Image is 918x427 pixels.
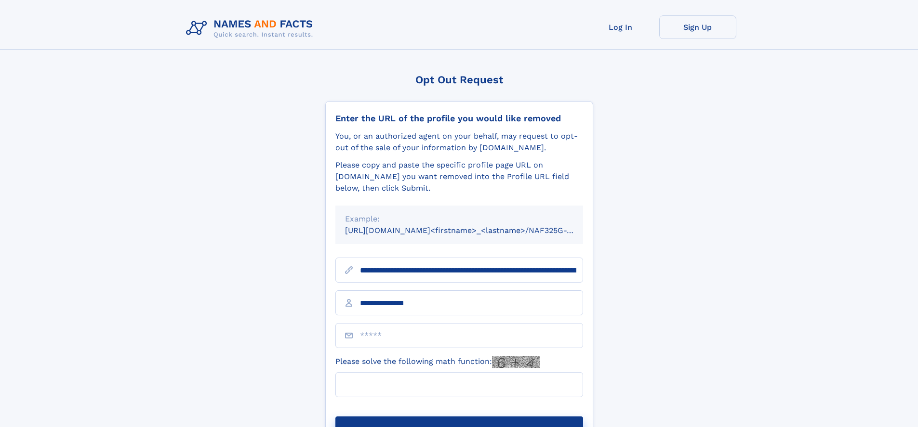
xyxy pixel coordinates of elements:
div: Opt Out Request [325,74,593,86]
div: Example: [345,213,573,225]
img: Logo Names and Facts [182,15,321,41]
div: Please copy and paste the specific profile page URL on [DOMAIN_NAME] you want removed into the Pr... [335,159,583,194]
a: Log In [582,15,659,39]
label: Please solve the following math function: [335,356,540,368]
div: You, or an authorized agent on your behalf, may request to opt-out of the sale of your informatio... [335,130,583,154]
small: [URL][DOMAIN_NAME]<firstname>_<lastname>/NAF325G-xxxxxxxx [345,226,601,235]
a: Sign Up [659,15,736,39]
div: Enter the URL of the profile you would like removed [335,113,583,124]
